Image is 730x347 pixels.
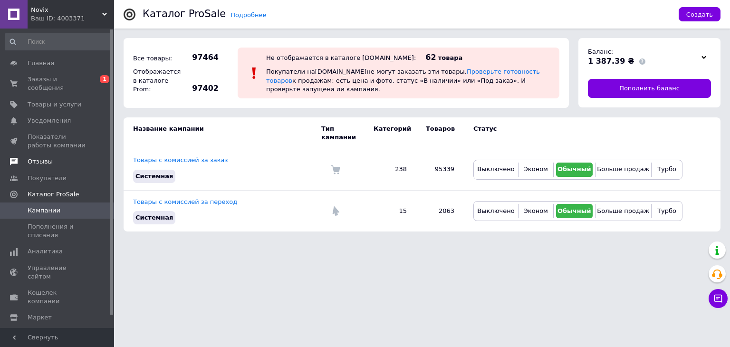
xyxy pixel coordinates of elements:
span: Заказы и сообщения [28,75,88,92]
span: Турбо [657,207,676,214]
span: Пополнения и списания [28,222,88,240]
td: 15 [364,190,416,231]
div: Ваш ID: 4003371 [31,14,114,23]
span: Маркет [28,313,52,322]
span: 97464 [185,52,219,63]
td: 238 [364,149,416,190]
span: 1 [100,75,109,83]
span: Пополнить баланс [619,84,680,93]
span: Больше продаж [597,165,649,173]
td: 2063 [416,190,464,231]
button: Обычный [556,163,593,177]
button: Чат с покупателем [709,289,728,308]
input: Поиск [5,33,112,50]
div: Каталог ProSale [143,9,226,19]
span: Главная [28,59,54,67]
span: Выключено [477,165,514,173]
span: Системная [135,214,173,221]
a: Проверьте готовность товаров [266,68,540,84]
button: Турбо [654,204,680,218]
a: Подробнее [231,11,266,19]
button: Больше продаж [598,204,649,218]
span: Показатели работы компании [28,133,88,150]
span: Покупатели [28,174,67,183]
button: Турбо [654,163,680,177]
span: Отзывы [28,157,53,166]
button: Обычный [556,204,593,218]
span: Эконом [524,207,548,214]
td: Тип кампании [321,117,364,149]
td: 95339 [416,149,464,190]
span: Кампании [28,206,60,215]
img: Комиссия за заказ [331,165,340,174]
button: Эконом [521,163,551,177]
span: Кошелек компании [28,289,88,306]
span: Товары и услуги [28,100,81,109]
span: Баланс: [588,48,613,55]
span: Системная [135,173,173,180]
a: Пополнить баланс [588,79,711,98]
span: Аналитика [28,247,63,256]
div: Все товары: [131,52,183,65]
span: Создать [686,11,713,18]
button: Создать [679,7,720,21]
span: Обычный [557,165,591,173]
span: Выключено [477,207,514,214]
span: Турбо [657,165,676,173]
button: Выключено [476,204,516,218]
span: Уведомления [28,116,71,125]
span: 1 387.39 ₴ [588,57,634,66]
button: Больше продаж [598,163,649,177]
span: 97402 [185,83,219,94]
a: Товары с комиссией за переход [133,198,237,205]
td: Товаров [416,117,464,149]
span: Управление сайтом [28,264,88,281]
div: Отображается в каталоге Prom: [131,65,183,96]
div: Не отображается в каталоге [DOMAIN_NAME]: [266,54,416,61]
img: :exclamation: [247,66,261,80]
td: Категорий [364,117,416,149]
button: Выключено [476,163,516,177]
span: Обычный [557,207,591,214]
img: Комиссия за переход [331,206,340,216]
span: 62 [425,53,436,62]
span: Покупатели на [DOMAIN_NAME] не могут заказать эти товары. к продажам: есть цена и фото, статус «В... [266,68,540,92]
button: Эконом [521,204,551,218]
span: Каталог ProSale [28,190,79,199]
td: Название кампании [124,117,321,149]
td: Статус [464,117,682,149]
span: Эконом [524,165,548,173]
span: товара [438,54,463,61]
a: Товары с комиссией за заказ [133,156,228,164]
span: Больше продаж [597,207,649,214]
span: Novix [31,6,102,14]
